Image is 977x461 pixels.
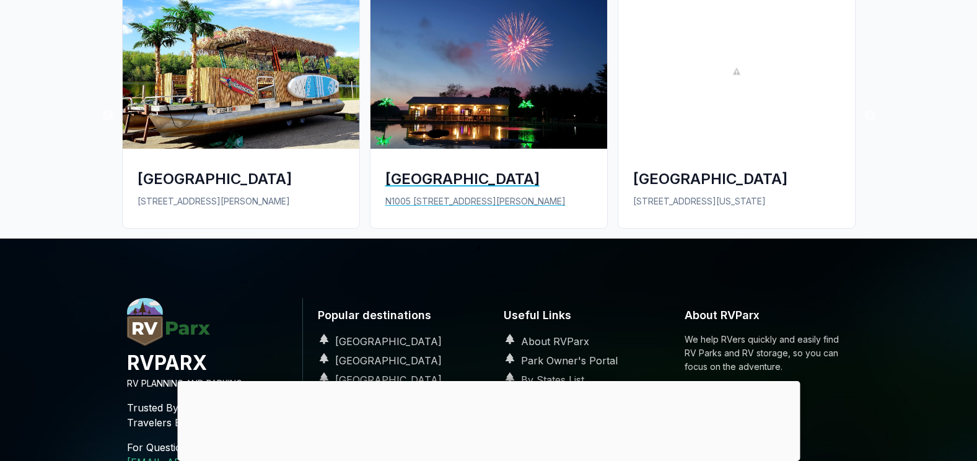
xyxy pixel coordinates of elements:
[499,335,589,348] a: About RVParx
[127,390,292,440] p: Trusted By More Than 25,000 Travelers Every Year
[313,374,442,386] a: [GEOGRAPHIC_DATA]
[127,440,292,455] p: For Questions, Contact us
[138,195,344,208] p: [STREET_ADDRESS][PERSON_NAME]
[492,242,504,254] button: 2
[499,298,665,333] h6: Useful Links
[633,169,840,189] div: [GEOGRAPHIC_DATA]
[313,298,479,333] h6: Popular destinations
[864,110,876,122] button: Next
[127,298,210,346] img: RVParx.com
[313,335,442,348] a: [GEOGRAPHIC_DATA]
[385,169,592,189] div: [GEOGRAPHIC_DATA]
[127,377,292,390] p: RV PLANNING AND PARKING
[127,336,292,390] a: RVParx.comRVPARXRV PLANNING AND PARKING
[313,354,442,367] a: [GEOGRAPHIC_DATA]
[102,110,114,122] button: Previous
[127,349,292,377] h4: RVPARX
[685,333,851,374] p: We help RVers quickly and easily find RV Parks and RV storage, so you can focus on the adventure.
[138,169,344,189] div: [GEOGRAPHIC_DATA]
[385,195,592,208] p: N1005 [STREET_ADDRESS][PERSON_NAME]
[499,374,584,386] a: By States List
[499,354,618,367] a: Park Owner's Portal
[633,195,840,208] p: [STREET_ADDRESS][US_STATE]
[177,381,800,458] iframe: Advertisement
[473,242,486,254] button: 1
[685,298,851,333] h6: About RVParx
